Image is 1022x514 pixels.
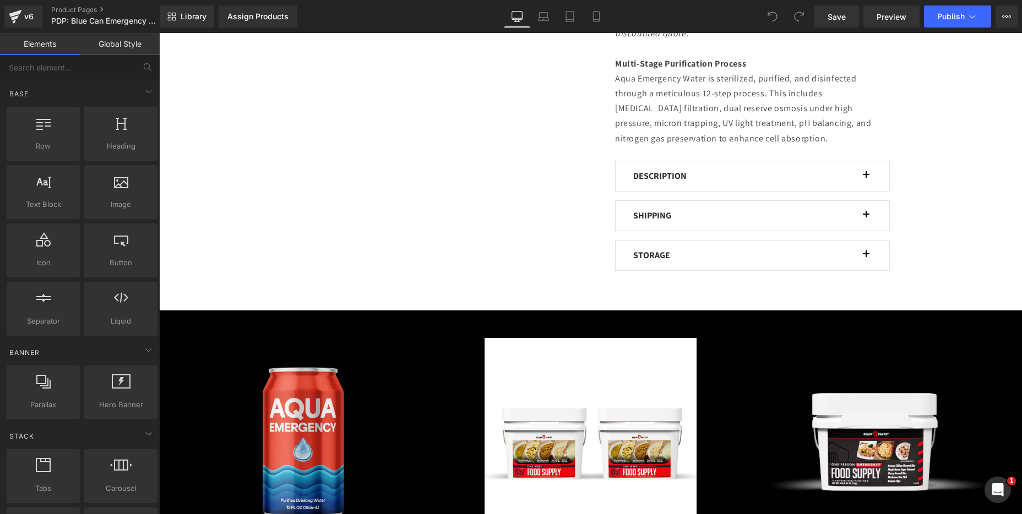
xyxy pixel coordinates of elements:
[504,6,530,28] a: Desktop
[583,6,610,28] a: Mobile
[88,140,154,152] span: Heading
[80,33,160,55] a: Global Style
[8,89,30,99] span: Base
[10,257,77,269] span: Icon
[10,140,77,152] span: Row
[1007,477,1016,485] span: 1
[8,431,35,441] span: Stack
[22,9,36,24] div: v6
[88,399,154,411] span: Hero Banner
[10,199,77,210] span: Text Block
[877,11,906,23] span: Preview
[51,17,157,25] span: PDP: Blue Can Emergency Drinking Water (32 oz)
[924,6,991,28] button: Publish
[10,315,77,327] span: Separator
[4,6,42,28] a: v6
[863,6,920,28] a: Preview
[8,347,41,358] span: Banner
[530,6,557,28] a: Laptop
[474,137,528,149] strong: DESCRIPTION
[985,477,1011,503] iframe: Intercom live chat
[51,6,178,14] a: Product Pages
[996,6,1018,28] button: More
[557,6,583,28] a: Tablet
[762,6,784,28] button: Undo
[88,199,154,210] span: Image
[937,12,965,21] span: Publish
[227,12,289,21] div: Assign Products
[474,177,512,188] strong: SHIPPING
[88,315,154,327] span: Liquid
[181,12,206,21] span: Library
[828,11,846,23] span: Save
[88,483,154,494] span: Carousel
[456,25,587,36] strong: Multi-Stage Purification Process
[88,257,154,269] span: Button
[160,6,214,28] a: New Library
[788,6,810,28] button: Redo
[474,216,511,228] strong: STORAGE
[10,483,77,494] span: Tabs
[10,399,77,411] span: Parallax
[456,38,731,113] p: Aqua Emergency Water is sterilized, purified, and disinfected through a meticulous 12-step proces...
